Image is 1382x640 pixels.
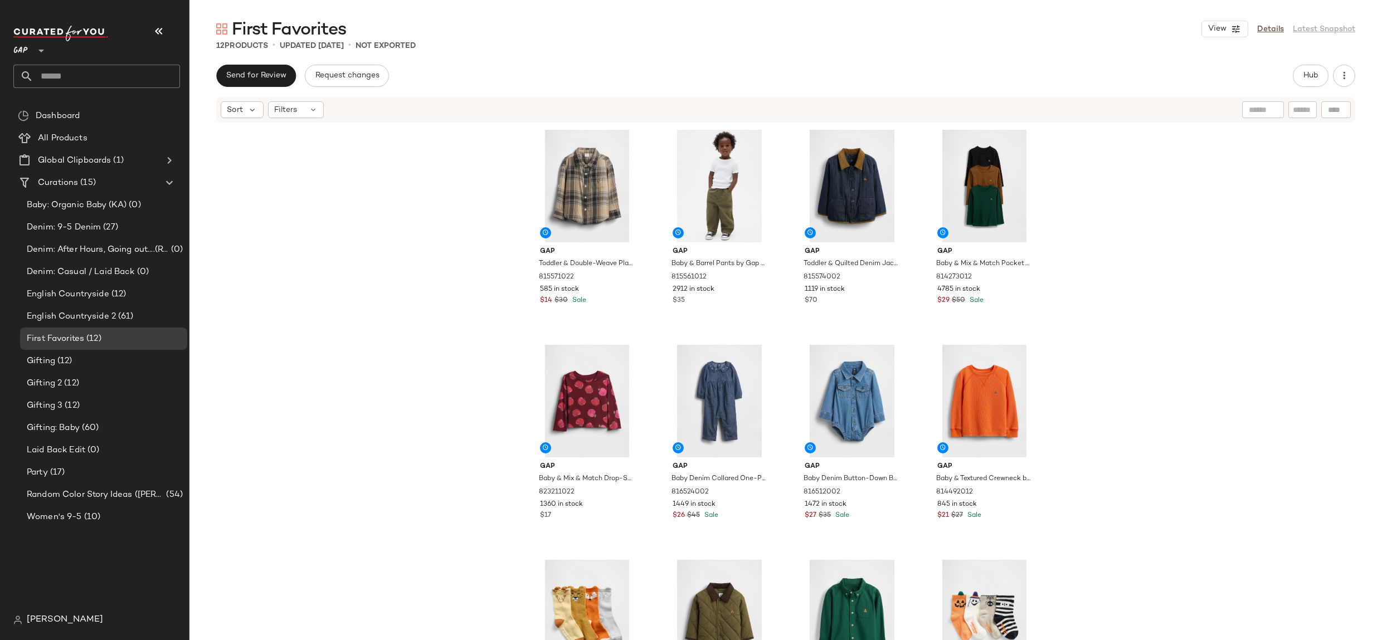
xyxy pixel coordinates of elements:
[937,462,1031,472] span: Gap
[805,285,845,295] span: 1119 in stock
[531,345,643,457] img: cn59877153.jpg
[951,511,963,521] span: $27
[169,243,183,256] span: (0)
[27,333,84,345] span: First Favorites
[27,243,169,256] span: Denim: After Hours, Going out....(Refine Title)
[540,511,551,521] span: $17
[936,487,973,497] span: 814492012
[314,71,379,80] span: Request changes
[27,613,103,627] span: [PERSON_NAME]
[671,474,766,484] span: Baby Denim Collared One-Piece by Gap Medium Wash Size 0-3 M
[38,177,78,189] span: Curations
[673,500,716,510] span: 1449 in stock
[13,26,108,41] img: cfy_white_logo.C9jOOHJF.svg
[27,399,62,412] span: Gifting 3
[936,259,1030,269] span: Baby & Mix & Match Pocket T-Shirt by Gap Green Size 6-12 M
[937,296,950,306] span: $29
[540,462,634,472] span: Gap
[18,110,29,121] img: svg%3e
[804,272,840,282] span: 815574002
[833,512,849,519] span: Sale
[539,474,633,484] span: Baby & Mix & Match Drop-Shoulder T-Shirt by Gap Red Delicious Size 6-12 M
[27,199,126,212] span: Baby: Organic Baby (KA)
[38,132,87,145] span: All Products
[1201,21,1248,37] button: View
[664,345,776,457] img: cn59720978.jpg
[1293,65,1329,87] button: Hub
[85,444,99,457] span: (0)
[38,154,111,167] span: Global Clipboards
[1303,71,1318,80] span: Hub
[1208,25,1227,33] span: View
[274,104,297,116] span: Filters
[27,466,48,479] span: Party
[540,285,579,295] span: 585 in stock
[804,259,898,269] span: Toddler & Quilted Denim Jacket by Gap Medium Wash Size 5 YRS
[27,288,109,301] span: English Countryside
[531,130,643,242] img: cn59795229.jpg
[216,40,268,52] div: Products
[540,500,583,510] span: 1360 in stock
[116,310,134,323] span: (61)
[80,422,99,434] span: (60)
[226,71,286,80] span: Send for Review
[539,487,575,497] span: 823211022
[1257,23,1284,35] a: Details
[671,259,766,269] span: Baby & Barrel Pants by Gap Army Jacket Green Size 6-12 M
[671,487,709,497] span: 816524002
[936,272,972,282] span: 814273012
[27,377,62,390] span: Gifting 2
[27,310,116,323] span: English Countryside 2
[84,333,101,345] span: (12)
[216,65,296,87] button: Send for Review
[673,462,767,472] span: Gap
[967,297,984,304] span: Sale
[673,285,714,295] span: 2912 in stock
[62,377,79,390] span: (12)
[216,23,227,35] img: svg%3e
[804,474,898,484] span: Baby Denim Button-Down Bodysuit by Gap Dark Wash Size 0-3 M
[540,296,552,306] span: $14
[819,511,831,521] span: $35
[78,177,96,189] span: (15)
[796,345,908,457] img: cn60360124.jpg
[126,199,140,212] span: (0)
[82,511,101,524] span: (10)
[539,259,633,269] span: Toddler & Double-Weave Plaid Shirt by Gap Ivory Plaid Size 12-18 M
[216,42,225,50] span: 12
[27,221,101,234] span: Denim: 9-5 Denim
[673,511,685,521] span: $26
[570,297,586,304] span: Sale
[952,296,965,306] span: $50
[55,355,72,368] span: (12)
[27,355,55,368] span: Gifting
[928,345,1040,457] img: cn59795188.jpg
[928,130,1040,242] img: cn59879399.jpg
[805,296,817,306] span: $70
[272,39,275,52] span: •
[36,110,80,123] span: Dashboard
[27,266,135,279] span: Denim: Casual / Laid Back
[671,272,707,282] span: 815561012
[109,288,126,301] span: (12)
[27,511,82,524] span: Women's 9-5
[673,296,685,306] span: $35
[687,511,700,521] span: $45
[673,247,767,257] span: Gap
[937,511,949,521] span: $21
[27,488,164,501] span: Random Color Story Ideas ([PERSON_NAME])
[540,247,634,257] span: Gap
[13,615,22,624] img: svg%3e
[48,466,65,479] span: (17)
[937,247,1031,257] span: Gap
[348,39,351,52] span: •
[27,422,80,434] span: Gifting: Baby
[554,296,568,306] span: $30
[937,500,977,510] span: 845 in stock
[664,130,776,242] img: cn60287093.jpg
[936,474,1030,484] span: Baby & Textured Crewneck by Gap Blaze Orange Size 6-12 M
[937,285,980,295] span: 4785 in stock
[702,512,718,519] span: Sale
[805,511,816,521] span: $27
[805,500,846,510] span: 1472 in stock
